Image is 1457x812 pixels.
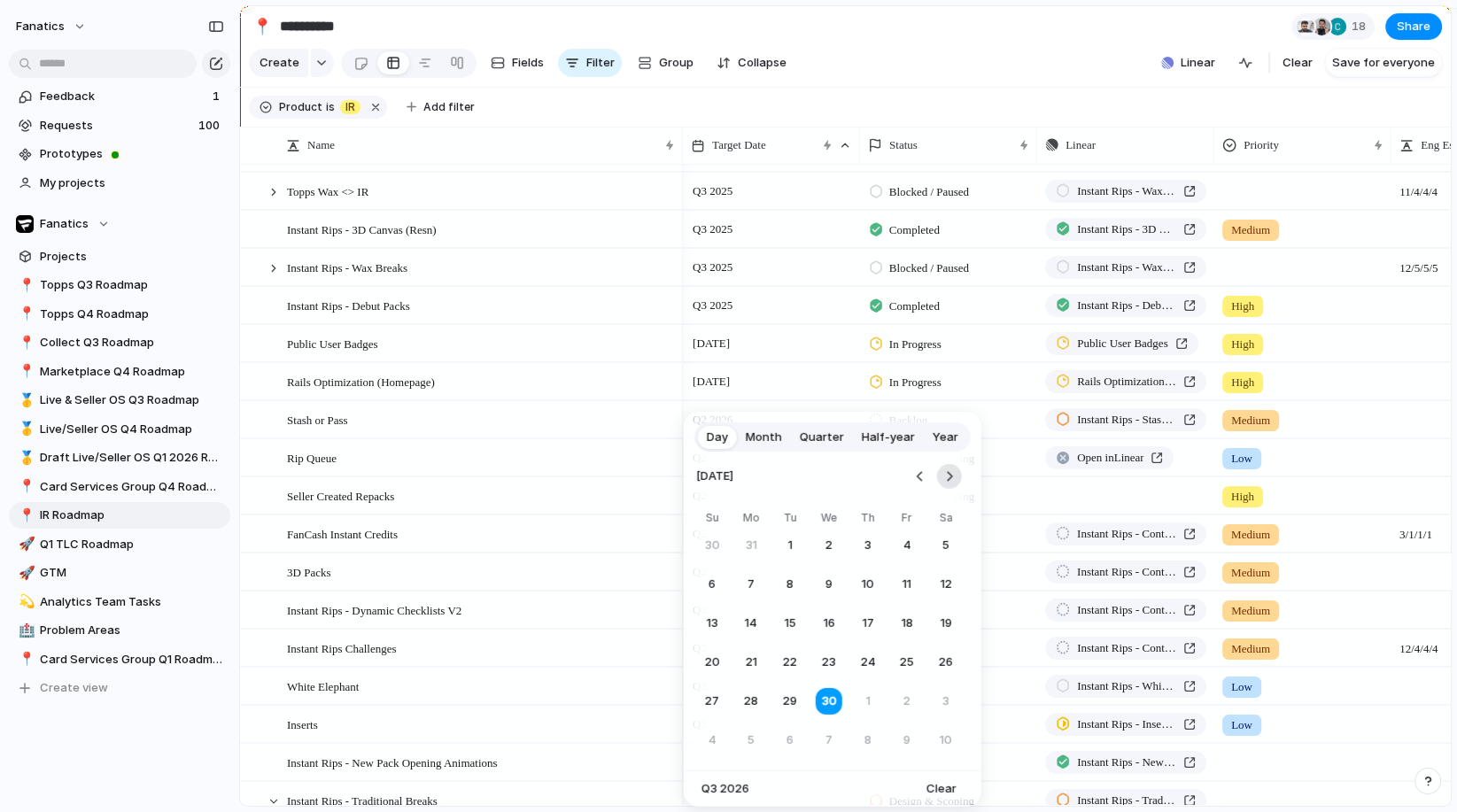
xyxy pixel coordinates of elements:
button: Monday, September 7th, 2026 [735,568,767,600]
button: Friday, September 18th, 2026 [891,607,923,639]
button: Day [698,422,737,451]
button: Thursday, September 3rd, 2026 [852,530,884,561]
span: Clear [926,780,957,798]
button: Friday, October 9th, 2026 [891,724,923,756]
button: Wednesday, September 16th, 2026 [813,607,845,639]
button: Saturday, October 10th, 2026 [930,724,962,756]
th: Monday [735,510,767,530]
button: Sunday, October 4th, 2026 [696,724,728,756]
button: Friday, September 25th, 2026 [891,646,923,678]
button: Wednesday, September 23rd, 2026 [813,646,845,678]
th: Saturday [930,510,962,530]
button: Sunday, September 13th, 2026 [696,607,728,639]
button: Thursday, September 10th, 2026 [852,568,884,600]
button: Sunday, September 20th, 2026 [696,646,728,678]
button: Saturday, September 5th, 2026 [930,530,962,561]
button: Year [924,422,967,451]
span: Day [707,429,728,446]
button: Saturday, September 19th, 2026 [930,607,962,639]
span: [DATE] [696,457,733,496]
button: Wednesday, September 2nd, 2026 [813,530,845,561]
button: Go to the Previous Month [908,464,933,489]
button: Monday, September 21st, 2026 [735,646,767,678]
th: Thursday [852,510,884,530]
button: Month [737,422,791,451]
button: Tuesday, October 6th, 2026 [774,724,806,756]
span: Half-year [862,429,915,446]
button: Tuesday, September 29th, 2026 [774,685,806,717]
span: Year [933,429,958,446]
th: Friday [891,510,923,530]
button: Tuesday, September 22nd, 2026 [774,646,806,678]
span: Q3 2026 [701,780,749,798]
button: Friday, October 2nd, 2026 [891,685,923,717]
button: Thursday, October 8th, 2026 [852,724,884,756]
button: Thursday, October 1st, 2026 [852,685,884,717]
th: Tuesday [774,510,806,530]
button: Saturday, October 3rd, 2026 [930,685,962,717]
button: Tuesday, September 15th, 2026 [774,607,806,639]
button: Sunday, August 30th, 2026 [696,530,728,561]
button: Friday, September 4th, 2026 [891,530,923,561]
button: Sunday, September 27th, 2026 [696,685,728,717]
button: Wednesday, September 9th, 2026 [813,568,845,600]
button: Go to the Next Month [937,464,962,489]
button: Monday, September 14th, 2026 [735,607,767,639]
button: Wednesday, October 7th, 2026 [813,724,845,756]
button: Thursday, September 17th, 2026 [852,607,884,639]
span: Quarter [800,429,844,446]
th: Wednesday [813,510,845,530]
button: Half-year [853,422,924,451]
button: Friday, September 11th, 2026 [891,568,923,600]
button: Clear [919,777,964,801]
table: September 2026 [696,510,962,756]
button: Monday, October 5th, 2026 [735,724,767,756]
button: Saturday, September 12th, 2026 [930,568,962,600]
button: Monday, September 28th, 2026 [735,685,767,717]
th: Sunday [696,510,728,530]
button: Quarter [791,422,853,451]
button: Saturday, September 26th, 2026 [930,646,962,678]
span: Month [746,429,782,446]
button: Thursday, September 24th, 2026 [852,646,884,678]
button: Wednesday, September 30th, 2026, selected [813,685,845,717]
button: Tuesday, September 8th, 2026 [774,568,806,600]
button: Monday, August 31st, 2026 [735,530,767,561]
button: Tuesday, September 1st, 2026 [774,530,806,561]
button: Sunday, September 6th, 2026 [696,568,728,600]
